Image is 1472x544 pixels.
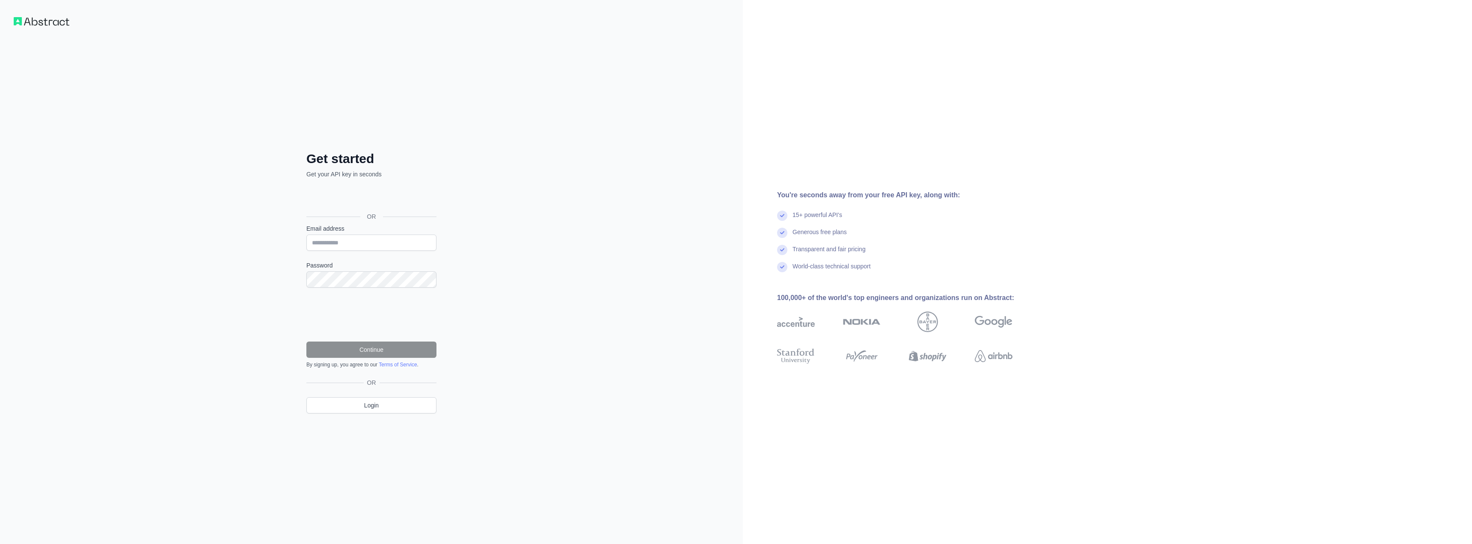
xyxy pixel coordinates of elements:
img: check mark [777,245,787,255]
a: Terms of Service [379,362,417,368]
label: Email address [306,224,436,233]
p: Get your API key in seconds [306,170,436,178]
img: accenture [777,312,815,332]
img: google [975,312,1012,332]
img: check mark [777,262,787,272]
div: World-class technical support [792,262,871,279]
div: 100,000+ of the world's top engineers and organizations run on Abstract: [777,293,1040,303]
img: Workflow [14,17,69,26]
a: Login [306,397,436,413]
label: Password [306,261,436,270]
iframe: reCAPTCHA [306,298,436,331]
iframe: Sign in with Google Button [302,188,439,207]
div: Transparent and fair pricing [792,245,866,262]
button: Continue [306,342,436,358]
img: airbnb [975,347,1012,366]
img: stanford university [777,347,815,366]
img: check mark [777,211,787,221]
img: check mark [777,228,787,238]
img: bayer [917,312,938,332]
h2: Get started [306,151,436,166]
span: OR [364,378,380,387]
div: Generous free plans [792,228,847,245]
div: You're seconds away from your free API key, along with: [777,190,1040,200]
span: OR [360,212,383,221]
img: payoneer [843,347,881,366]
div: By signing up, you agree to our . [306,361,436,368]
div: 15+ powerful API's [792,211,842,228]
img: nokia [843,312,881,332]
img: shopify [909,347,947,366]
